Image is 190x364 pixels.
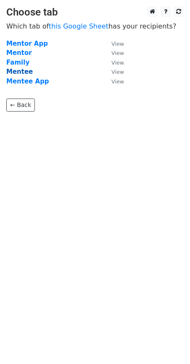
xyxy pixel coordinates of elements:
[6,40,48,47] a: Mentor App
[111,50,124,56] small: View
[6,49,32,57] a: Mentor
[103,68,124,75] a: View
[103,78,124,85] a: View
[103,59,124,66] a: View
[148,324,190,364] iframe: Chat Widget
[111,78,124,85] small: View
[6,99,35,112] a: ← Back
[103,49,124,57] a: View
[6,59,29,66] a: Family
[49,22,108,30] a: this Google Sheet
[6,78,49,85] a: Mentee App
[111,41,124,47] small: View
[103,40,124,47] a: View
[111,69,124,75] small: View
[6,6,184,18] h3: Choose tab
[6,68,33,75] a: Mentee
[6,22,184,31] p: Which tab of has your recipients?
[111,60,124,66] small: View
